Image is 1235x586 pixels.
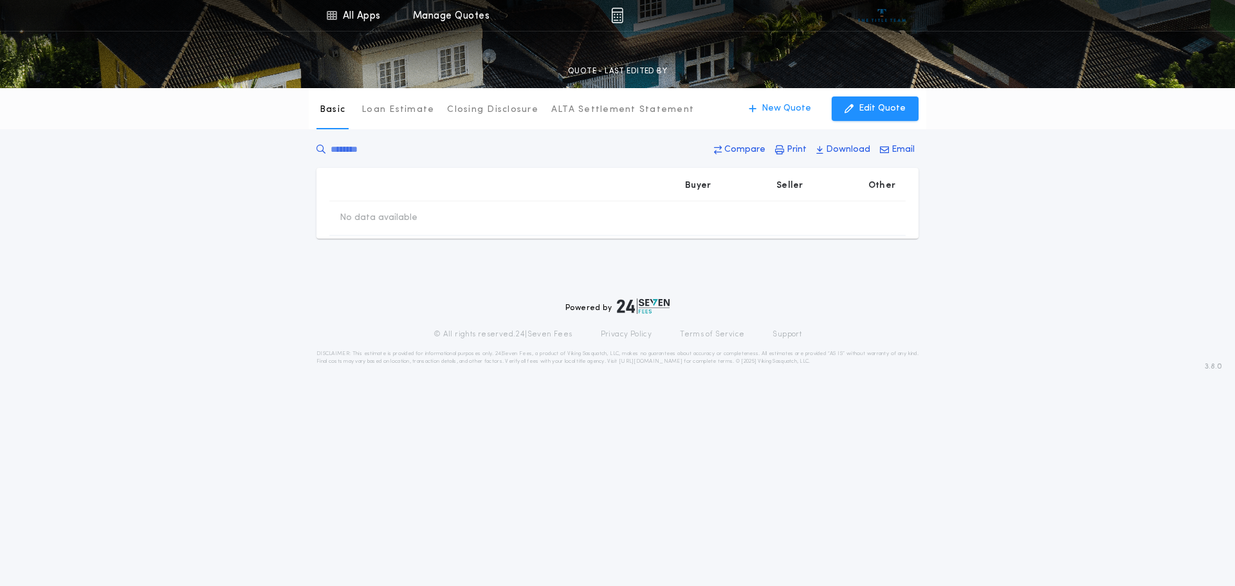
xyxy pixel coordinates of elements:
[826,143,870,156] p: Download
[565,298,670,314] div: Powered by
[680,329,744,340] a: Terms of Service
[434,329,572,340] p: © All rights reserved. 24|Seven Fees
[892,143,915,156] p: Email
[361,104,434,116] p: Loan Estimate
[724,143,765,156] p: Compare
[859,102,906,115] p: Edit Quote
[329,201,428,235] td: No data available
[736,96,824,121] button: New Quote
[812,138,874,161] button: Download
[773,329,801,340] a: Support
[787,143,807,156] p: Print
[868,179,895,192] p: Other
[762,102,811,115] p: New Quote
[447,104,538,116] p: Closing Disclosure
[617,298,670,314] img: logo
[551,104,694,116] p: ALTA Settlement Statement
[776,179,803,192] p: Seller
[619,359,682,364] a: [URL][DOMAIN_NAME]
[320,104,345,116] p: Basic
[316,350,919,365] p: DISCLAIMER: This estimate is provided for informational purposes only. 24|Seven Fees, a product o...
[568,65,667,78] p: QUOTE - LAST EDITED BY
[710,138,769,161] button: Compare
[601,329,652,340] a: Privacy Policy
[611,8,623,23] img: img
[858,9,906,22] img: vs-icon
[832,96,919,121] button: Edit Quote
[1205,361,1222,372] span: 3.8.0
[685,179,711,192] p: Buyer
[876,138,919,161] button: Email
[771,138,810,161] button: Print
